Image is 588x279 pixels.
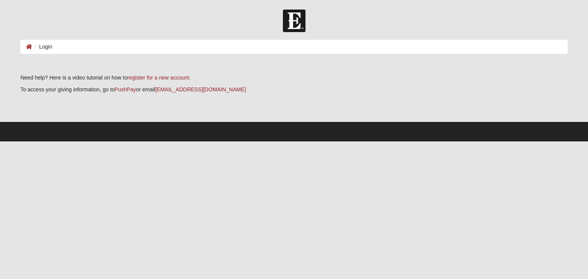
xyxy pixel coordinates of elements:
[20,74,567,82] p: Need help? Here is a video tutorial on how to .
[20,86,567,94] p: To access your giving information, go to or email
[127,75,189,81] a: register for a new account
[283,10,305,32] img: Church of Eleven22 Logo
[114,86,136,92] a: PushPay
[155,86,246,92] a: [EMAIL_ADDRESS][DOMAIN_NAME]
[32,43,52,51] li: Login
